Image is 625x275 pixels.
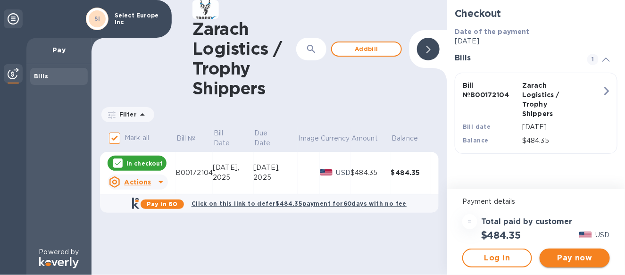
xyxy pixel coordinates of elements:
[462,249,532,267] button: Log in
[455,8,617,19] h2: Checkout
[455,73,617,154] button: Bill №B00172104Zarach Logistics / Trophy ShippersBill date[DATE]Balance$484.35
[522,122,602,132] p: [DATE]
[340,43,393,55] span: Add bill
[126,159,163,167] p: In checkout
[254,173,298,183] div: 2025
[115,12,162,25] p: Select Europe Inc
[116,110,137,118] p: Filter
[471,252,524,264] span: Log in
[547,252,602,264] span: Pay now
[351,133,378,143] p: Amount
[213,173,253,183] div: 2025
[455,54,576,63] h3: Bills
[463,137,489,144] b: Balance
[462,214,477,229] div: =
[540,249,609,267] button: Pay now
[331,42,402,57] button: Addbill
[214,128,241,148] p: Bill Date
[124,178,151,186] u: Actions
[176,133,208,143] span: Bill №
[254,128,284,148] p: Due Date
[463,123,491,130] b: Bill date
[34,45,84,55] p: Pay
[214,128,253,148] span: Bill Date
[39,247,79,257] p: Powered by
[94,15,100,22] b: SI
[321,133,350,143] p: Currency
[392,133,418,143] p: Balance
[463,81,518,100] p: Bill № B00172104
[587,54,599,65] span: 1
[351,133,390,143] span: Amount
[320,169,333,176] img: USD
[213,163,253,173] div: [DATE],
[481,229,521,241] h2: $484.35
[481,217,572,226] h3: Total paid by customer
[254,128,297,148] span: Due Date
[462,197,610,207] p: Payment details
[522,81,578,118] p: Zarach Logistics / Trophy Shippers
[254,163,298,173] div: [DATE],
[596,230,610,240] p: USD
[192,19,296,98] h1: Zarach Logistics / Trophy Shippers
[455,28,530,35] b: Date of the payment
[392,133,430,143] span: Balance
[39,257,79,268] img: Logo
[391,168,431,177] div: $484.35
[125,133,149,143] p: Mark all
[336,168,351,178] p: USD
[522,136,602,146] p: $484.35
[34,73,48,80] b: Bills
[176,133,196,143] p: Bill №
[455,36,617,46] p: [DATE]
[579,232,592,238] img: USD
[192,200,407,207] b: Click on this link to defer $484.35 payment for 60 days with no fee
[147,200,177,208] b: Pay in 60
[351,168,391,178] div: $484.35
[299,133,319,143] p: Image
[175,168,213,178] div: B00172104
